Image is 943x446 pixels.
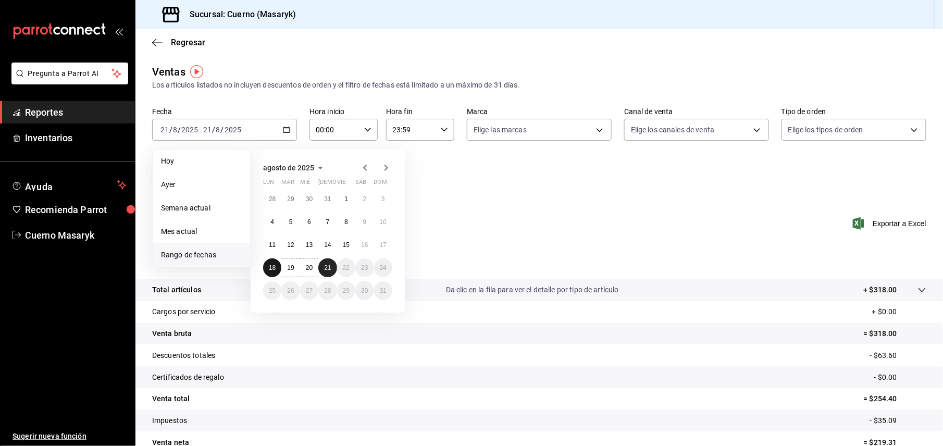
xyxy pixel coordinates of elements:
[287,264,294,271] abbr: 19 de agosto de 2025
[326,218,330,226] abbr: 7 de agosto de 2025
[300,190,318,208] button: 30 de julio de 2025
[337,258,355,277] button: 22 de agosto de 2025
[380,287,387,294] abbr: 31 de agosto de 2025
[178,126,181,134] span: /
[289,218,293,226] abbr: 5 de agosto de 2025
[355,179,366,190] abbr: sábado
[160,126,169,134] input: --
[337,179,345,190] abbr: viernes
[386,108,454,116] label: Hora fin
[169,126,172,134] span: /
[181,126,198,134] input: ----
[181,8,296,21] h3: Sucursal: Cuerno (Masaryk)
[874,372,926,383] p: - $0.00
[161,179,242,190] span: Ayer
[300,179,310,190] abbr: miércoles
[152,108,297,116] label: Fecha
[190,65,203,78] img: Tooltip marker
[374,236,392,254] button: 17 de agosto de 2025
[300,213,318,231] button: 6 de agosto de 2025
[152,393,190,404] p: Venta total
[374,281,392,300] button: 31 de agosto de 2025
[446,284,619,295] p: Da clic en la fila para ver el detalle por tipo de artículo
[318,190,337,208] button: 31 de julio de 2025
[355,258,374,277] button: 23 de agosto de 2025
[25,228,127,242] span: Cuerno Masaryk
[171,38,205,47] span: Regresar
[306,241,313,249] abbr: 13 de agosto de 2025
[152,306,216,317] p: Cargos por servicio
[318,213,337,231] button: 7 de agosto de 2025
[318,258,337,277] button: 21 de agosto de 2025
[269,287,276,294] abbr: 25 de agosto de 2025
[300,281,318,300] button: 27 de agosto de 2025
[344,195,348,203] abbr: 1 de agosto de 2025
[221,126,224,134] span: /
[287,195,294,203] abbr: 29 de julio de 2025
[203,126,212,134] input: --
[363,218,366,226] abbr: 9 de agosto de 2025
[380,218,387,226] abbr: 10 de agosto de 2025
[374,258,392,277] button: 24 de agosto de 2025
[380,264,387,271] abbr: 24 de agosto de 2025
[337,236,355,254] button: 15 de agosto de 2025
[216,126,221,134] input: --
[337,190,355,208] button: 1 de agosto de 2025
[287,241,294,249] abbr: 12 de agosto de 2025
[318,236,337,254] button: 14 de agosto de 2025
[224,126,242,134] input: ----
[343,287,350,294] abbr: 29 de agosto de 2025
[306,195,313,203] abbr: 30 de julio de 2025
[355,213,374,231] button: 9 de agosto de 2025
[281,258,300,277] button: 19 de agosto de 2025
[152,350,215,361] p: Descuentos totales
[324,287,331,294] abbr: 28 de agosto de 2025
[25,179,113,191] span: Ayuda
[161,250,242,261] span: Rango de fechas
[269,264,276,271] abbr: 18 de agosto de 2025
[263,236,281,254] button: 11 de agosto de 2025
[864,328,926,339] p: = $318.00
[872,306,926,317] p: + $0.00
[263,179,274,190] abbr: lunes
[337,213,355,231] button: 8 de agosto de 2025
[361,287,368,294] abbr: 30 de agosto de 2025
[870,350,926,361] p: - $63.60
[306,287,313,294] abbr: 27 de agosto de 2025
[11,63,128,84] button: Pregunta a Parrot AI
[864,393,926,404] p: = $254.40
[263,213,281,231] button: 4 de agosto de 2025
[300,236,318,254] button: 13 de agosto de 2025
[281,179,294,190] abbr: martes
[324,195,331,203] abbr: 31 de julio de 2025
[270,218,274,226] abbr: 4 de agosto de 2025
[212,126,215,134] span: /
[788,125,863,135] span: Elige los tipos de orden
[474,125,527,135] span: Elige las marcas
[855,217,926,230] span: Exportar a Excel
[152,80,926,91] div: Los artículos listados no incluyen descuentos de orden y el filtro de fechas está limitado a un m...
[343,241,350,249] abbr: 15 de agosto de 2025
[269,195,276,203] abbr: 28 de julio de 2025
[152,64,185,80] div: Ventas
[152,415,187,426] p: Impuestos
[374,179,387,190] abbr: domingo
[25,203,127,217] span: Recomienda Parrot
[309,108,378,116] label: Hora inicio
[13,431,127,442] span: Sugerir nueva función
[281,213,300,231] button: 5 de agosto de 2025
[307,218,311,226] abbr: 6 de agosto de 2025
[870,415,926,426] p: - $35.09
[7,76,128,86] a: Pregunta a Parrot AI
[324,264,331,271] abbr: 21 de agosto de 2025
[281,281,300,300] button: 26 de agosto de 2025
[115,27,123,35] button: open_drawer_menu
[25,131,127,145] span: Inventarios
[152,328,192,339] p: Venta bruta
[337,281,355,300] button: 29 de agosto de 2025
[631,125,714,135] span: Elige los canales de venta
[281,190,300,208] button: 29 de julio de 2025
[161,156,242,167] span: Hoy
[361,264,368,271] abbr: 23 de agosto de 2025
